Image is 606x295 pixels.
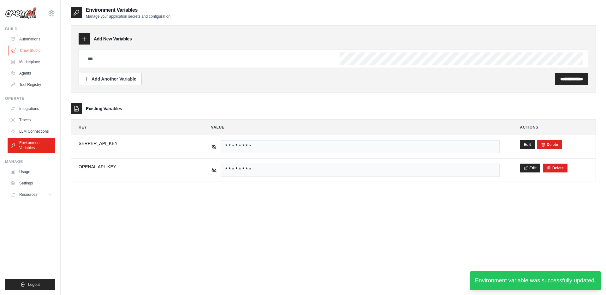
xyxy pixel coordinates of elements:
p: Manage your application secrets and configuration [86,14,170,19]
a: Traces [8,115,55,125]
span: Resources [19,192,37,197]
th: Actions [512,120,596,135]
img: Logo [5,7,37,19]
h3: Existing Variables [86,105,122,112]
span: SERPER_API_KEY [79,140,191,147]
a: Integrations [8,104,55,114]
button: Edit [520,140,535,149]
button: Add Another Variable [79,73,142,85]
div: Environment variable was successfully updated. [470,271,601,290]
a: Automations [8,34,55,44]
a: Tool Registry [8,80,55,90]
button: Resources [8,190,55,200]
a: Marketplace [8,57,55,67]
a: Environment Variables [8,138,55,153]
span: Logout [28,282,40,287]
a: LLM Connections [8,126,55,136]
th: Key [71,120,199,135]
a: Settings [8,178,55,188]
div: Operate [5,96,55,101]
div: Build [5,27,55,32]
a: Agents [8,68,55,78]
th: Value [204,120,508,135]
span: OPENAI_API_KEY [79,164,191,170]
div: Manage [5,159,55,164]
h3: Add New Variables [94,36,132,42]
button: Delete [547,166,564,171]
div: Add Another Variable [84,76,136,82]
button: Logout [5,279,55,290]
a: Usage [8,167,55,177]
a: Crew Studio [8,45,56,56]
button: Edit [520,164,540,172]
button: Delete [541,142,558,147]
h2: Environment Variables [86,6,170,14]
